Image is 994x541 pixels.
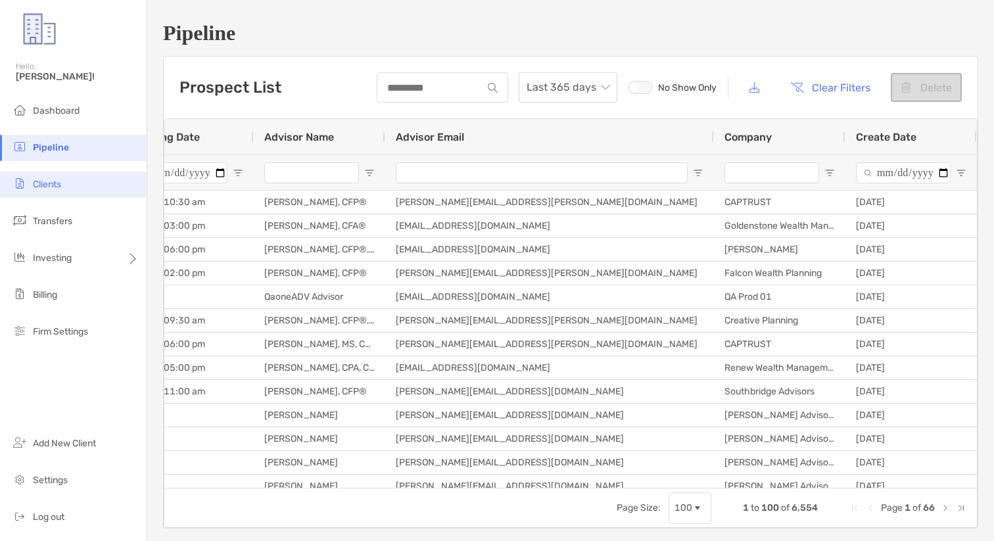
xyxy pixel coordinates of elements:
[254,333,385,356] div: [PERSON_NAME], MS, CFP®
[714,285,845,308] div: QA Prod 01
[385,475,714,498] div: [PERSON_NAME][EMAIL_ADDRESS][DOMAIN_NAME]
[33,216,72,227] span: Transfers
[122,333,254,356] div: [DATE] 06:00 pm
[254,451,385,474] div: [PERSON_NAME]
[845,333,977,356] div: [DATE]
[122,356,254,379] div: [DATE] 05:00 pm
[845,309,977,332] div: [DATE]
[856,162,951,183] input: Create Date Filter Input
[781,502,790,513] span: of
[385,238,714,261] div: [EMAIL_ADDRESS][DOMAIN_NAME]
[956,168,966,178] button: Open Filter Menu
[385,404,714,427] div: [PERSON_NAME][EMAIL_ADDRESS][DOMAIN_NAME]
[845,356,977,379] div: [DATE]
[133,162,227,183] input: Meeting Date Filter Input
[714,191,845,214] div: CAPTRUST
[714,427,845,450] div: [PERSON_NAME] Advisors
[724,131,772,143] span: Company
[385,427,714,450] div: [PERSON_NAME][EMAIL_ADDRESS][DOMAIN_NAME]
[122,238,254,261] div: [DATE] 06:00 pm
[12,323,28,339] img: firm-settings icon
[488,83,498,93] img: input icon
[12,102,28,118] img: dashboard icon
[956,503,966,513] div: Last Page
[714,356,845,379] div: Renew Wealth Management
[12,286,28,302] img: billing icon
[905,502,911,513] span: 1
[385,380,714,403] div: [PERSON_NAME][EMAIL_ADDRESS][DOMAIN_NAME]
[923,502,935,513] span: 66
[12,139,28,154] img: pipeline icon
[751,502,759,513] span: to
[385,356,714,379] div: [EMAIL_ADDRESS][DOMAIN_NAME]
[856,131,916,143] span: Create Date
[254,475,385,498] div: [PERSON_NAME]
[396,131,464,143] span: Advisor Email
[761,502,779,513] span: 100
[845,451,977,474] div: [DATE]
[881,502,903,513] span: Page
[617,502,661,513] div: Page Size:
[33,252,72,264] span: Investing
[254,404,385,427] div: [PERSON_NAME]
[122,475,254,498] div: -
[714,238,845,261] div: [PERSON_NAME]
[254,427,385,450] div: [PERSON_NAME]
[714,214,845,237] div: Goldenstone Wealth Management
[33,475,68,486] span: Settings
[385,285,714,308] div: [EMAIL_ADDRESS][DOMAIN_NAME]
[122,404,254,427] div: -
[845,238,977,261] div: [DATE]
[385,451,714,474] div: [PERSON_NAME][EMAIL_ADDRESS][DOMAIN_NAME]
[33,142,69,153] span: Pipeline
[669,492,711,524] div: Page Size
[714,309,845,332] div: Creative Planning
[714,475,845,498] div: [PERSON_NAME] Advisors
[163,21,978,45] h1: Pipeline
[845,214,977,237] div: [DATE]
[628,81,717,94] label: No Show Only
[845,285,977,308] div: [DATE]
[845,475,977,498] div: [DATE]
[385,309,714,332] div: [PERSON_NAME][EMAIL_ADDRESS][PERSON_NAME][DOMAIN_NAME]
[714,380,845,403] div: Southbridge Advisors
[849,503,860,513] div: First Page
[845,427,977,450] div: [DATE]
[133,131,200,143] span: Meeting Date
[714,451,845,474] div: [PERSON_NAME] Advisors
[12,212,28,228] img: transfers icon
[674,502,692,513] div: 100
[254,214,385,237] div: [PERSON_NAME], CFA®
[233,168,243,178] button: Open Filter Menu
[179,78,281,97] h3: Prospect List
[12,249,28,265] img: investing icon
[845,191,977,214] div: [DATE]
[12,508,28,524] img: logout icon
[714,404,845,427] div: [PERSON_NAME] Advisors
[122,309,254,332] div: [DATE] 09:30 am
[792,502,818,513] span: 6,554
[122,427,254,450] div: -
[824,168,835,178] button: Open Filter Menu
[33,438,96,449] span: Add New Client
[845,380,977,403] div: [DATE]
[940,503,951,513] div: Next Page
[385,191,714,214] div: [PERSON_NAME][EMAIL_ADDRESS][PERSON_NAME][DOMAIN_NAME]
[743,502,749,513] span: 1
[12,435,28,450] img: add_new_client icon
[122,214,254,237] div: [DATE] 03:00 pm
[33,179,61,190] span: Clients
[845,262,977,285] div: [DATE]
[122,380,254,403] div: [DATE] 11:00 am
[693,168,703,178] button: Open Filter Menu
[33,511,64,523] span: Log out
[724,162,819,183] input: Company Filter Input
[396,162,688,183] input: Advisor Email Filter Input
[364,168,375,178] button: Open Filter Menu
[912,502,921,513] span: of
[122,285,254,308] div: -
[33,105,80,116] span: Dashboard
[264,162,359,183] input: Advisor Name Filter Input
[385,262,714,285] div: [PERSON_NAME][EMAIL_ADDRESS][PERSON_NAME][DOMAIN_NAME]
[254,309,385,332] div: [PERSON_NAME], CFP®, JD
